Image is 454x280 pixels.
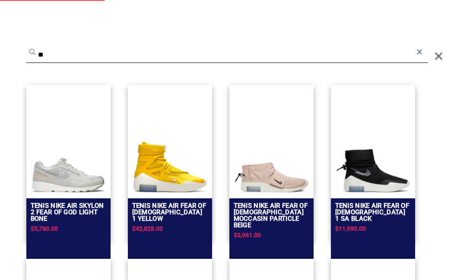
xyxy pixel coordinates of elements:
button: Submit [28,48,37,56]
button: Reset [415,48,424,56]
span: Close Overlay [434,43,443,69]
a: Tenis Nike Air Fear Of God 1 Sa Black Tenis Nike Air Fear Of [DEMOGRAPHIC_DATA] 1 Sa Black$11,990.00 [331,85,415,241]
img: Tenis Nike Air Fear Of God 1 Yellow [132,141,208,193]
img: Tenis Nike Air Skylon 2 Fear Of God Light Bone [31,156,106,193]
span: $3,961.00 [234,232,261,239]
h2: Tenis Nike Air Fear Of [DEMOGRAPHIC_DATA] Moccasin Particle Beige [234,203,309,229]
h2: Tenis Nike Air Skylon 2 Fear Of God Light Bone [31,203,106,222]
img: Tenis Nike Air Fear Of God 1 Sa Black [335,148,411,193]
h2: Tenis Nike Air Fear Of [DEMOGRAPHIC_DATA] 1 Sa Black [335,203,411,222]
img: Tenis Nike Air Fear Of God Moccasin Particle Beige [234,162,309,193]
a: Tenis Nike Air Fear Of God Moccasin Particle Beige Tenis Nike Air Fear Of [DEMOGRAPHIC_DATA] Mocc... [229,85,314,241]
a: Tenis Nike Air Fear Of God 1 Yellow Tenis Nike Air Fear Of [DEMOGRAPHIC_DATA] 1 Yellow$42,828.00 [128,85,212,241]
span: $42,828.00 [132,225,163,232]
span: $5,760.00 [31,225,58,232]
a: Tenis Nike Air Skylon 2 Fear Of God Light BoneTenis Nike Air Skylon 2 Fear Of God Light Bone$5,76... [26,85,111,241]
h2: Tenis Nike Air Fear Of [DEMOGRAPHIC_DATA] 1 Yellow [132,203,208,222]
span: $11,990.00 [335,225,366,232]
